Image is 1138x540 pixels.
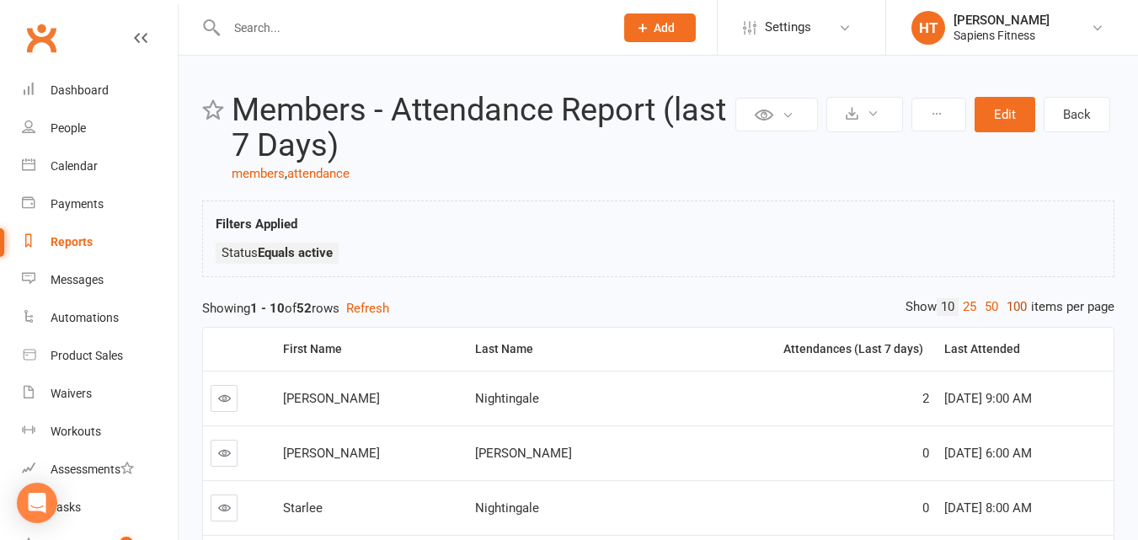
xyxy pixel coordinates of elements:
[51,273,104,286] div: Messages
[51,425,101,438] div: Workouts
[475,343,647,356] div: Last Name
[250,301,285,316] strong: 1 - 10
[20,17,62,59] a: Clubworx
[283,446,380,461] span: [PERSON_NAME]
[944,500,1032,516] span: [DATE] 8:00 AM
[1044,97,1110,132] a: Back
[975,97,1035,132] button: Edit
[232,93,731,163] h2: Members - Attendance Report (last 7 Days)
[22,451,178,489] a: Assessments
[51,83,109,97] div: Dashboard
[922,391,929,406] span: 2
[222,16,602,40] input: Search...
[668,343,923,356] div: Attendances (Last 7 days)
[22,413,178,451] a: Workouts
[51,387,92,400] div: Waivers
[954,13,1050,28] div: [PERSON_NAME]
[51,311,119,324] div: Automations
[959,298,980,316] a: 25
[22,299,178,337] a: Automations
[222,245,333,260] span: Status
[51,197,104,211] div: Payments
[287,166,350,181] a: attendance
[22,147,178,185] a: Calendar
[297,301,312,316] strong: 52
[258,245,333,260] strong: Equals active
[954,28,1050,43] div: Sapiens Fitness
[944,343,1100,356] div: Last Attended
[654,21,675,35] span: Add
[232,166,285,181] a: members
[285,166,287,181] span: ,
[22,185,178,223] a: Payments
[922,446,929,461] span: 0
[624,13,696,42] button: Add
[51,500,81,514] div: Tasks
[475,446,572,461] span: [PERSON_NAME]
[216,217,297,232] strong: Filters Applied
[202,298,1114,318] div: Showing of rows
[17,483,57,523] div: Open Intercom Messenger
[906,298,1114,316] div: Show items per page
[22,375,178,413] a: Waivers
[980,298,1002,316] a: 50
[51,235,93,249] div: Reports
[51,159,98,173] div: Calendar
[22,110,178,147] a: People
[22,489,178,527] a: Tasks
[346,298,389,318] button: Refresh
[51,121,86,135] div: People
[22,223,178,261] a: Reports
[283,500,323,516] span: Starlee
[937,298,959,316] a: 10
[22,72,178,110] a: Dashboard
[283,391,380,406] span: [PERSON_NAME]
[765,8,811,46] span: Settings
[944,391,1032,406] span: [DATE] 9:00 AM
[283,343,455,356] div: First Name
[51,349,123,362] div: Product Sales
[475,391,539,406] span: Nightingale
[51,462,134,476] div: Assessments
[944,446,1032,461] span: [DATE] 6:00 AM
[475,500,539,516] span: Nightingale
[1002,298,1031,316] a: 100
[911,11,945,45] div: HT
[922,500,929,516] span: 0
[22,261,178,299] a: Messages
[22,337,178,375] a: Product Sales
